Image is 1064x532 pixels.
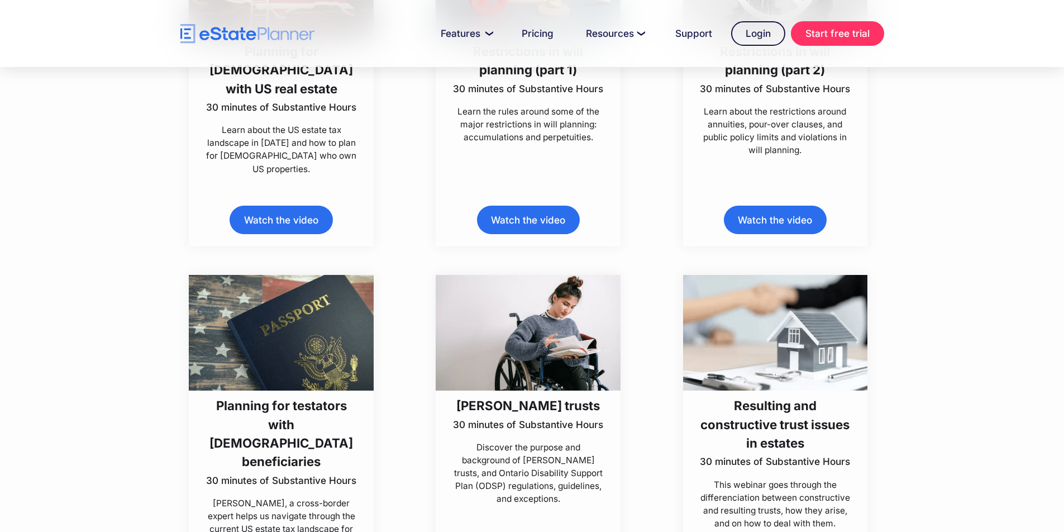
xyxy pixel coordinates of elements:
[477,206,580,234] a: Watch the video
[572,22,656,45] a: Resources
[436,275,621,505] a: [PERSON_NAME] trusts30 minutes of Substantive HoursDiscover the purpose and background of [PERSON...
[180,24,314,44] a: home
[698,455,852,468] p: 30 minutes of Substantive Hours
[683,275,868,530] a: Resulting and constructive trust issues in estates30 minutes of Substantive HoursThis webinar goe...
[698,105,852,157] p: Learn about the restrictions around annuities, pour-over clauses, and public policy limits and vi...
[204,42,359,98] h3: Planning for [DEMOGRAPHIC_DATA] with US real estate
[698,478,852,530] p: This webinar goes through the differenciation between constructive and resulting trusts, how they...
[204,474,359,487] p: 30 minutes of Substantive Hours
[204,123,359,175] p: Learn about the US estate tax landscape in [DATE] and how to plan for [DEMOGRAPHIC_DATA] who own ...
[204,101,359,114] p: 30 minutes of Substantive Hours
[508,22,567,45] a: Pricing
[451,441,605,506] p: Discover the purpose and background of [PERSON_NAME] trusts, and Ontario Disability Support Plan ...
[453,418,603,431] p: 30 minutes of Substantive Hours
[230,206,332,234] a: Watch the video
[731,21,785,46] a: Login
[427,22,503,45] a: Features
[204,396,359,471] h3: Planning for testators with [DEMOGRAPHIC_DATA] beneficiaries
[451,105,605,144] p: Learn the rules around some of the major restrictions in will planning: accumulations and perpetu...
[698,82,852,96] p: 30 minutes of Substantive Hours
[724,206,827,234] a: Watch the video
[698,396,852,452] h3: Resulting and constructive trust issues in estates
[451,82,605,96] p: 30 minutes of Substantive Hours
[453,396,603,415] h3: [PERSON_NAME] trusts
[662,22,726,45] a: Support
[791,21,884,46] a: Start free trial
